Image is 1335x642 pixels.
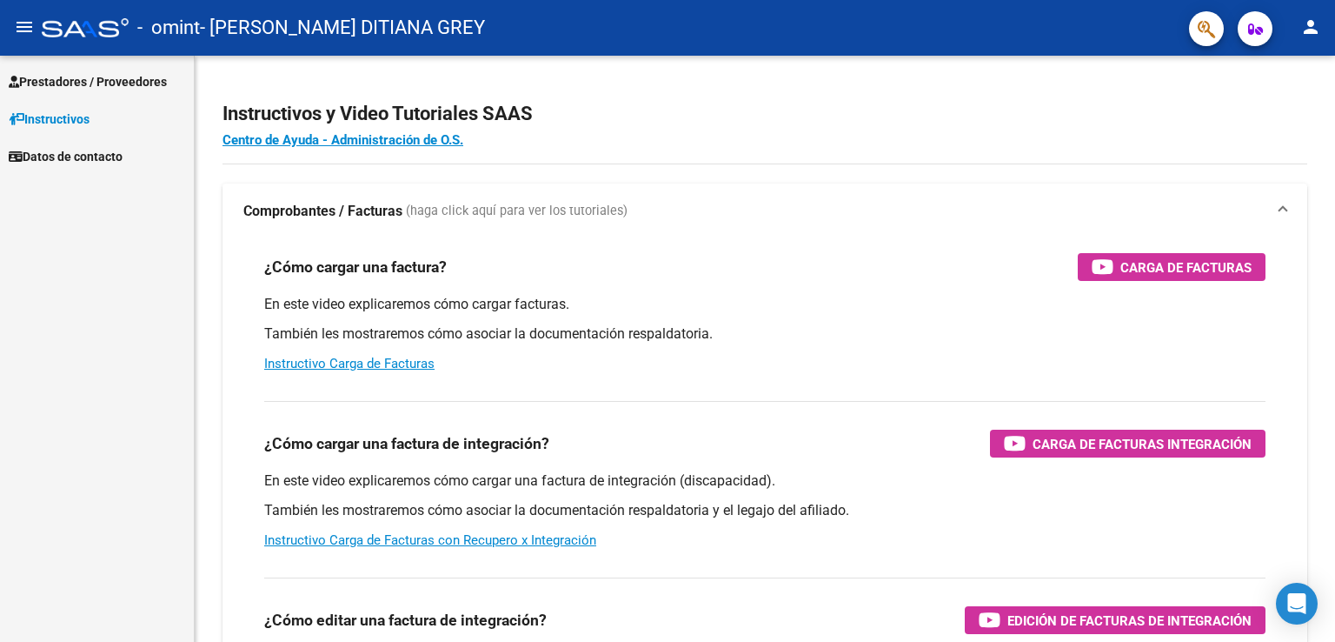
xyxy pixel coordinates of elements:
[406,202,628,221] span: (haga click aquí para ver los tutoriales)
[243,202,402,221] strong: Comprobantes / Facturas
[990,430,1265,458] button: Carga de Facturas Integración
[9,147,123,166] span: Datos de contacto
[1300,17,1321,37] mat-icon: person
[264,324,1265,344] p: También les mostraremos cómo asociar la documentación respaldatoria.
[14,17,35,37] mat-icon: menu
[222,184,1307,239] mat-expansion-panel-header: Comprobantes / Facturas (haga click aquí para ver los tutoriales)
[222,132,463,148] a: Centro de Ayuda - Administración de O.S.
[137,9,200,47] span: - omint
[264,356,435,371] a: Instructivo Carga de Facturas
[1007,610,1252,632] span: Edición de Facturas de integración
[1276,583,1318,625] div: Open Intercom Messenger
[264,431,549,456] h3: ¿Cómo cargar una factura de integración?
[264,471,1265,491] p: En este video explicaremos cómo cargar una factura de integración (discapacidad).
[1120,257,1252,278] span: Carga de Facturas
[1033,433,1252,455] span: Carga de Facturas Integración
[9,110,90,129] span: Instructivos
[9,72,167,91] span: Prestadores / Proveedores
[965,606,1265,634] button: Edición de Facturas de integración
[264,255,447,279] h3: ¿Cómo cargar una factura?
[1078,253,1265,281] button: Carga de Facturas
[200,9,485,47] span: - [PERSON_NAME] DITIANA GREY
[222,97,1307,130] h2: Instructivos y Video Tutoriales SAAS
[264,295,1265,314] p: En este video explicaremos cómo cargar facturas.
[264,532,596,548] a: Instructivo Carga de Facturas con Recupero x Integración
[264,501,1265,520] p: También les mostraremos cómo asociar la documentación respaldatoria y el legajo del afiliado.
[264,608,547,632] h3: ¿Cómo editar una factura de integración?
